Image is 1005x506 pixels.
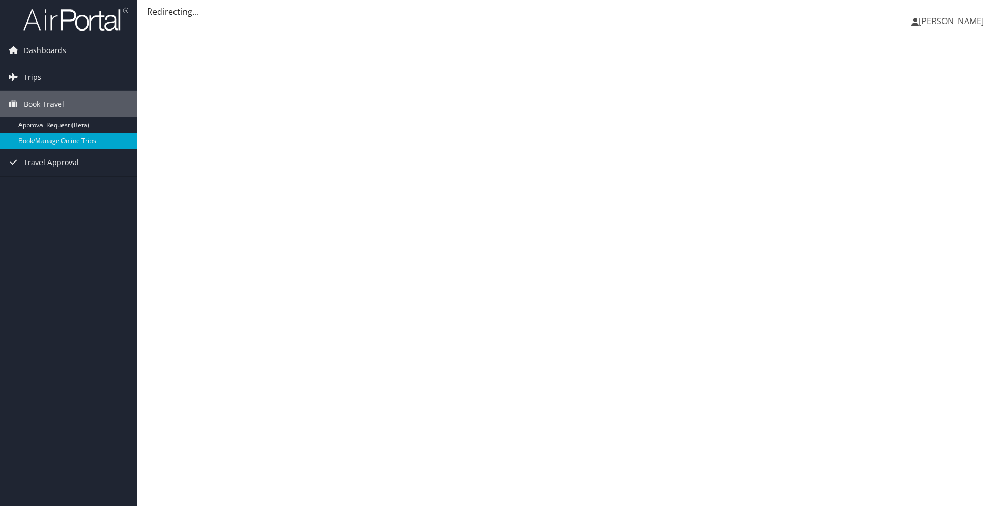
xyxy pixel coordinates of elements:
[919,15,984,27] span: [PERSON_NAME]
[24,149,79,176] span: Travel Approval
[147,5,994,18] div: Redirecting...
[24,64,42,90] span: Trips
[24,91,64,117] span: Book Travel
[24,37,66,64] span: Dashboards
[911,5,994,37] a: [PERSON_NAME]
[23,7,128,32] img: airportal-logo.png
